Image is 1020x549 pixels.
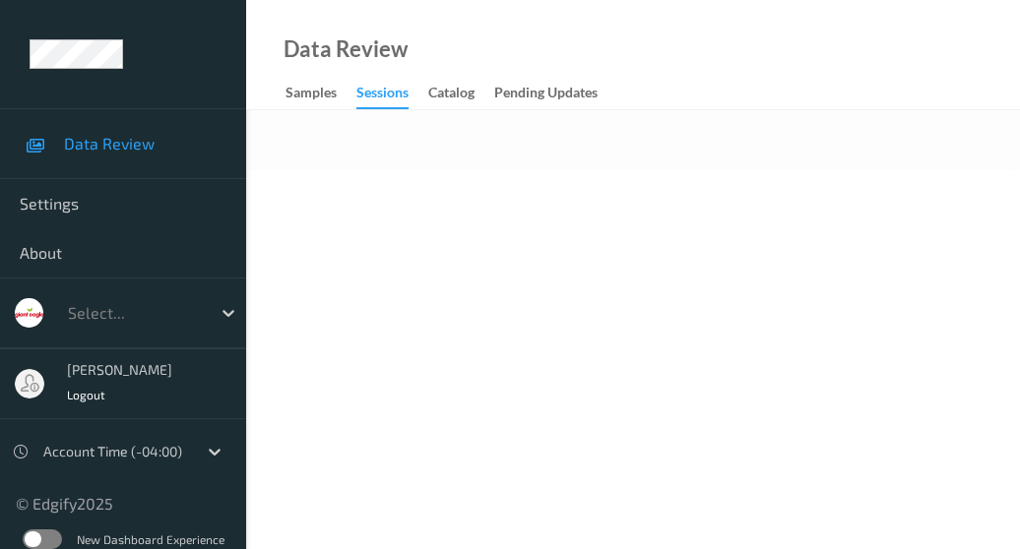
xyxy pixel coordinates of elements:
a: Catalog [428,80,494,107]
a: Sessions [356,80,428,109]
a: Pending Updates [494,80,617,107]
div: Samples [286,83,337,107]
div: Sessions [356,83,409,109]
div: Pending Updates [494,83,598,107]
div: Data Review [284,39,408,59]
div: Catalog [428,83,475,107]
a: Samples [286,80,356,107]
